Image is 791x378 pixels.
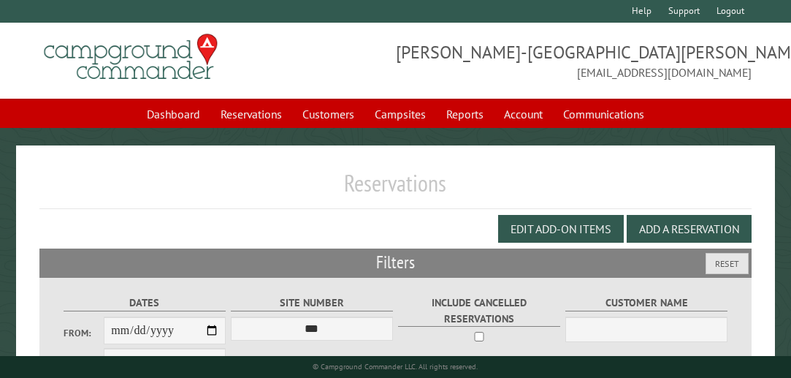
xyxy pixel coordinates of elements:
label: From: [64,326,104,340]
span: [PERSON_NAME]-[GEOGRAPHIC_DATA][PERSON_NAME] [EMAIL_ADDRESS][DOMAIN_NAME] [396,40,752,81]
img: Campground Commander [39,29,222,86]
a: Communications [554,100,653,128]
button: Add a Reservation [627,215,752,243]
button: Edit Add-on Items [498,215,624,243]
label: Customer Name [565,295,728,311]
label: Dates [64,295,226,311]
label: Include Cancelled Reservations [398,295,561,327]
a: Reports [437,100,492,128]
a: Customers [294,100,363,128]
label: Site Number [231,295,394,311]
small: © Campground Commander LLC. All rights reserved. [313,362,478,371]
h2: Filters [39,249,752,276]
h1: Reservations [39,169,752,209]
a: Campsites [366,100,435,128]
a: Dashboard [138,100,209,128]
a: Account [495,100,551,128]
a: Reservations [212,100,291,128]
button: Reset [706,253,749,274]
